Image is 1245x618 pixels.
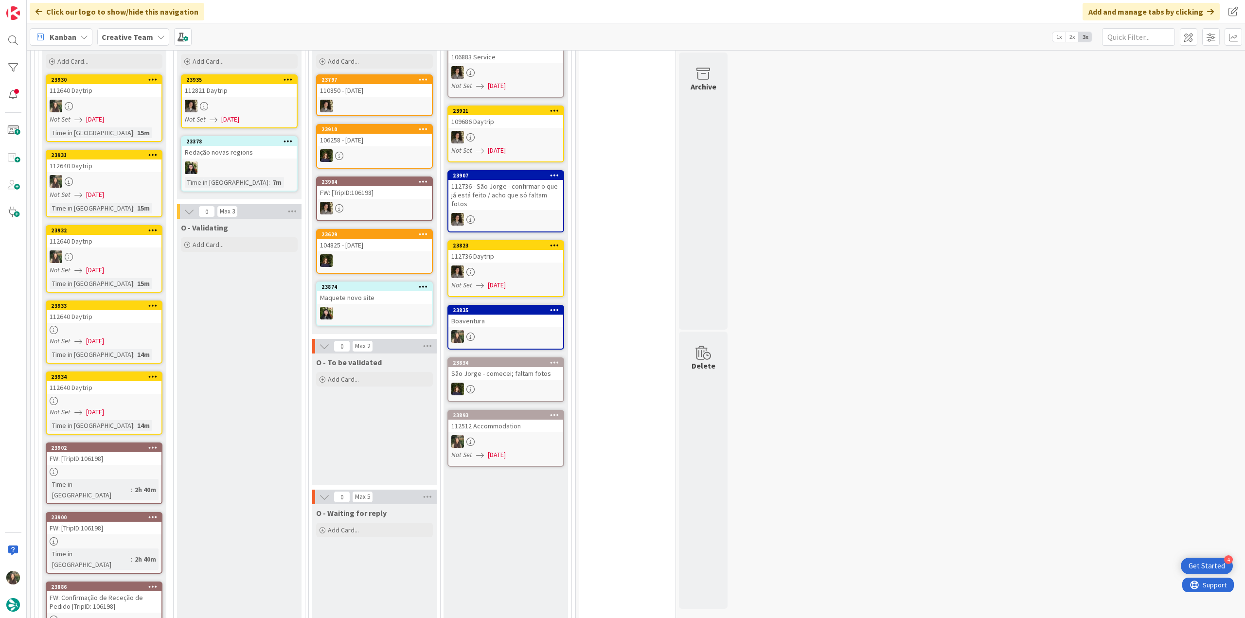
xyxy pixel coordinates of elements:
img: MS [451,66,464,79]
div: 23823 [453,242,563,249]
div: Max 5 [355,494,370,499]
div: 23921109686 Daytrip [448,106,563,128]
a: 23931112640 DaytripIGNot Set[DATE]Time in [GEOGRAPHIC_DATA]:15m [46,150,162,217]
div: 4 [1224,555,1233,564]
a: 23835BoaventuraIG [447,305,564,350]
div: 23834 [453,359,563,366]
div: 23904 [317,177,432,186]
div: São Jorge - comecei; faltam fotos [448,367,563,380]
div: Time in [GEOGRAPHIC_DATA] [50,278,133,289]
span: [DATE] [86,265,104,275]
img: IG [6,571,20,584]
div: 112640 Daytrip [47,310,161,323]
div: 14m [135,349,152,360]
i: Not Set [451,450,472,459]
div: 112736 Daytrip [448,250,563,263]
div: 23910 [317,125,432,134]
div: 23886 [51,583,161,590]
a: 23900FW: [TripID:106198]Time in [GEOGRAPHIC_DATA]:2h 40m [46,512,162,574]
div: Time in [GEOGRAPHIC_DATA] [50,420,133,431]
div: Max 2 [355,344,370,349]
span: Add Card... [328,526,359,534]
div: 23629104825 - [DATE] [317,230,432,251]
div: FW: Confirmação de Receção de Pedido [TripID: 106198] [47,591,161,613]
div: 15m [135,203,152,213]
div: 23930 [47,75,161,84]
div: Click our logo to show/hide this navigation [30,3,204,20]
a: 23934112640 DaytripNot Set[DATE]Time in [GEOGRAPHIC_DATA]:14m [46,371,162,435]
span: [DATE] [86,114,104,124]
a: 23797110850 - [DATE]MS [316,74,433,116]
img: Visit kanbanzone.com [6,6,20,20]
div: 112640 Daytrip [47,235,161,247]
a: 23933112640 DaytripNot Set[DATE]Time in [GEOGRAPHIC_DATA]:14m [46,300,162,364]
span: : [268,177,270,188]
div: 15m [135,127,152,138]
img: MS [451,131,464,143]
span: O - Validating [181,223,228,232]
div: 23931112640 Daytrip [47,151,161,172]
div: MS [182,100,297,112]
div: Time in [GEOGRAPHIC_DATA] [50,548,131,570]
div: 112821 Daytrip [182,84,297,97]
div: 23797110850 - [DATE] [317,75,432,97]
div: 23835 [453,307,563,314]
span: : [133,349,135,360]
a: 23932112640 DaytripIGNot Set[DATE]Time in [GEOGRAPHIC_DATA]:15m [46,225,162,293]
span: Add Card... [328,375,359,384]
i: Not Set [185,115,206,124]
span: : [133,127,135,138]
div: 112640 Daytrip [47,159,161,172]
div: Open Get Started checklist, remaining modules: 4 [1181,558,1233,574]
div: MC [448,383,563,395]
a: 23904FW: [TripID:106198]MS [316,177,433,221]
i: Not Set [451,281,472,289]
div: 23886FW: Confirmação de Receção de Pedido [TripID: 106198] [47,583,161,613]
div: IG [448,330,563,343]
div: IG [448,435,563,448]
img: IG [50,175,62,188]
div: 23893 [453,412,563,419]
div: 23933 [51,302,161,309]
span: Add Card... [328,57,359,66]
div: Boaventura [448,315,563,327]
span: Add Card... [193,240,224,249]
i: Not Set [50,336,71,345]
div: 23893112512 Accommodation [448,411,563,432]
div: 23874Maquete novo site [317,283,432,304]
i: Not Set [451,81,472,90]
span: : [131,554,132,565]
div: 23834São Jorge - comecei; faltam fotos [448,358,563,380]
a: 106883 ServiceMSNot Set[DATE] [447,41,564,98]
span: : [133,203,135,213]
span: Add Card... [193,57,224,66]
img: MC [320,254,333,267]
img: MS [320,100,333,112]
img: IG [451,435,464,448]
div: 23904FW: [TripID:106198] [317,177,432,199]
span: [DATE] [488,81,506,91]
a: 23629104825 - [DATE]MC [316,229,433,274]
div: 23921 [453,107,563,114]
div: 2h 40m [132,554,159,565]
div: 112736 - São Jorge - confirmar o que já está feito / acho que só faltam fotos [448,180,563,210]
div: MC [317,149,432,162]
span: [DATE] [488,280,506,290]
a: 23935112821 DaytripMSNot Set[DATE] [181,74,298,128]
img: MS [451,213,464,226]
span: Kanban [50,31,76,43]
div: 23932 [51,227,161,234]
div: 23902 [51,444,161,451]
span: [DATE] [86,336,104,346]
div: Time in [GEOGRAPHIC_DATA] [50,349,133,360]
span: O - Waiting for reply [316,508,387,518]
div: 104825 - [DATE] [317,239,432,251]
a: 23823112736 DaytripMSNot Set[DATE] [447,240,564,297]
span: [DATE] [86,407,104,417]
a: 23907112736 - São Jorge - confirmar o que já está feito / acho que só faltam fotosMS [447,170,564,232]
span: O - To be validated [316,357,382,367]
span: : [133,420,135,431]
div: IG [47,175,161,188]
div: MS [448,213,563,226]
div: Archive [691,81,716,92]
